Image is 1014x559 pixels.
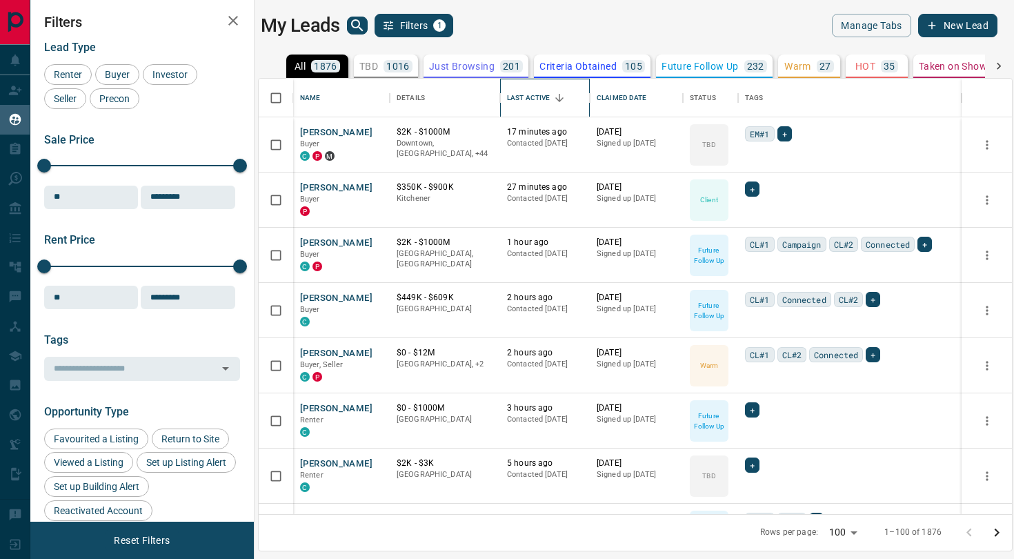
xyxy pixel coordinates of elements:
[597,458,676,469] p: [DATE]
[597,304,676,315] p: Signed up [DATE]
[293,79,390,117] div: Name
[507,79,550,117] div: Last Active
[44,405,129,418] span: Opportunity Type
[44,14,240,30] h2: Filters
[760,527,818,538] p: Rows per page:
[300,250,320,259] span: Buyer
[397,304,493,315] p: [GEOGRAPHIC_DATA]
[597,79,647,117] div: Claimed Date
[300,195,320,204] span: Buyer
[662,61,738,71] p: Future Follow Up
[300,182,372,195] button: [PERSON_NAME]
[300,402,372,415] button: [PERSON_NAME]
[745,182,759,197] div: +
[500,79,590,117] div: Last Active
[507,193,583,204] p: Contacted [DATE]
[750,182,755,196] span: +
[750,293,770,306] span: CL#1
[745,458,759,473] div: +
[702,471,715,481] p: TBD
[507,138,583,149] p: Contacted [DATE]
[507,182,583,193] p: 27 minutes ago
[49,69,87,80] span: Renter
[745,79,764,117] div: Tags
[824,522,862,542] div: 100
[507,304,583,315] p: Contacted [DATE]
[325,151,335,161] div: mrloft.ca
[44,429,148,449] div: Favourited a Listing
[141,457,231,468] span: Set up Listing Alert
[690,79,716,117] div: Status
[386,61,410,71] p: 1016
[977,411,997,431] button: more
[261,14,340,37] h1: My Leads
[597,138,676,149] p: Signed up [DATE]
[300,347,372,360] button: [PERSON_NAME]
[397,347,493,359] p: $0 - $12M
[216,359,235,378] button: Open
[95,64,139,85] div: Buyer
[100,69,135,80] span: Buyer
[691,300,727,321] p: Future Follow Up
[375,14,454,37] button: Filters1
[507,402,583,414] p: 3 hours ago
[429,61,495,71] p: Just Browsing
[49,457,128,468] span: Viewed a Listing
[397,458,493,469] p: $2K - $3K
[782,237,822,251] span: Campaign
[866,292,880,307] div: +
[300,139,320,148] span: Buyer
[312,372,322,382] div: property.ca
[300,237,372,250] button: [PERSON_NAME]
[702,139,715,150] p: TBD
[597,513,676,524] p: [DATE]
[49,93,81,104] span: Seller
[44,64,92,85] div: Renter
[95,93,135,104] span: Precon
[919,61,1006,71] p: Taken on Showings
[300,292,372,305] button: [PERSON_NAME]
[44,88,86,109] div: Seller
[977,355,997,376] button: more
[49,505,148,516] span: Reactivated Account
[300,482,310,492] div: condos.ca
[435,21,444,30] span: 1
[397,138,493,159] p: North York, Scarborough, West End, Toronto, Mississauga, Brampton, Burlington, Hamilton City, Oak...
[397,193,493,204] p: Kitchener
[300,126,372,139] button: [PERSON_NAME]
[700,195,718,205] p: Client
[300,360,344,369] span: Buyer, Seller
[866,347,880,362] div: +
[314,61,337,71] p: 1876
[137,452,236,473] div: Set up Listing Alert
[597,402,676,414] p: [DATE]
[814,513,819,527] span: +
[44,500,152,521] div: Reactivated Account
[507,469,583,480] p: Contacted [DATE]
[977,135,997,155] button: more
[397,513,493,524] p: $2K - $4K
[625,61,642,71] p: 105
[745,402,759,418] div: +
[871,348,875,362] span: +
[691,245,727,266] p: Future Follow Up
[839,293,859,306] span: CL#2
[397,359,493,370] p: Welland, Niagara Falls
[597,292,676,304] p: [DATE]
[44,333,68,346] span: Tags
[507,126,583,138] p: 17 minutes ago
[347,17,368,35] button: search button
[507,513,583,524] p: 11 hours ago
[747,61,764,71] p: 232
[597,248,676,259] p: Signed up [DATE]
[855,61,875,71] p: HOT
[782,348,802,362] span: CL#2
[834,237,854,251] span: CL#2
[312,262,322,271] div: property.ca
[597,182,676,193] p: [DATE]
[590,79,683,117] div: Claimed Date
[300,79,321,117] div: Name
[300,305,320,314] span: Buyer
[300,317,310,326] div: condos.ca
[157,433,224,444] span: Return to Site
